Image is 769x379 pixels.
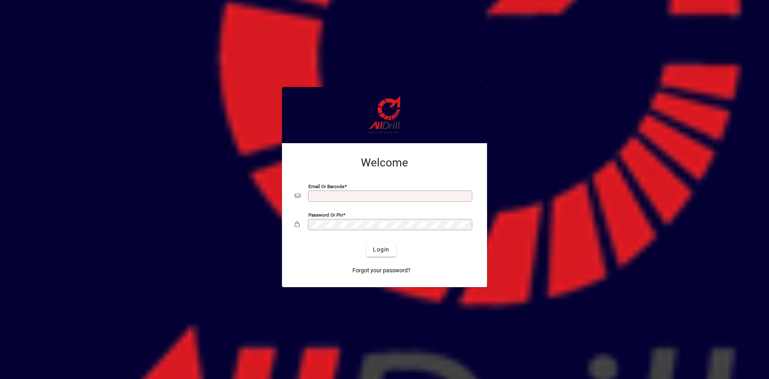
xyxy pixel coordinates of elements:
[308,212,343,218] mat-label: Password or Pin
[352,266,411,275] span: Forgot your password?
[308,184,344,189] mat-label: Email or Barcode
[373,245,389,254] span: Login
[366,242,396,257] button: Login
[349,263,414,278] a: Forgot your password?
[295,156,474,170] h2: Welcome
